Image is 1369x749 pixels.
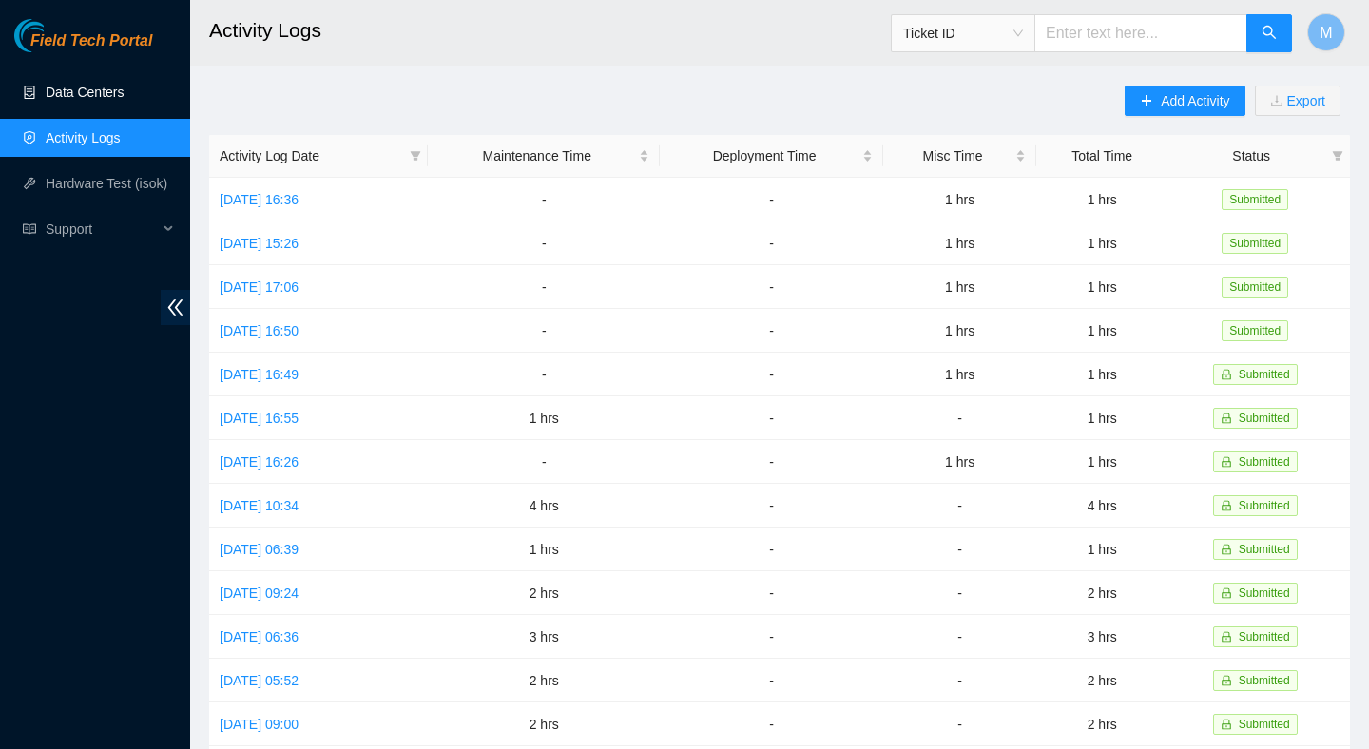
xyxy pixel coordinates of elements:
td: 2 hrs [1036,702,1167,746]
span: filter [1328,142,1347,170]
span: Submitted [1222,320,1288,341]
span: Submitted [1239,412,1290,425]
td: 2 hrs [1036,659,1167,702]
button: plusAdd Activity [1125,86,1244,116]
td: 1 hrs [1036,528,1167,571]
button: downloadExport [1255,86,1340,116]
a: Akamai TechnologiesField Tech Portal [14,34,152,59]
span: lock [1221,675,1232,686]
td: 4 hrs [428,484,660,528]
td: 2 hrs [428,571,660,615]
a: [DATE] 16:50 [220,323,299,338]
td: - [883,396,1036,440]
span: Submitted [1222,189,1288,210]
img: Akamai Technologies [14,19,96,52]
span: lock [1221,456,1232,468]
a: [DATE] 17:06 [220,279,299,295]
span: filter [1332,150,1343,162]
a: Activity Logs [46,130,121,145]
a: [DATE] 15:26 [220,236,299,251]
a: Hardware Test (isok) [46,176,167,191]
span: Support [46,210,158,248]
span: Submitted [1239,718,1290,731]
span: Submitted [1239,586,1290,600]
td: - [660,221,883,265]
td: 1 hrs [883,221,1036,265]
span: Submitted [1239,499,1290,512]
span: lock [1221,413,1232,424]
a: Data Centers [46,85,124,100]
td: 1 hrs [1036,396,1167,440]
td: - [660,309,883,353]
input: Enter text here... [1034,14,1247,52]
td: 1 hrs [1036,440,1167,484]
th: Total Time [1036,135,1167,178]
a: [DATE] 06:39 [220,542,299,557]
td: - [883,571,1036,615]
td: - [660,265,883,309]
td: 2 hrs [428,659,660,702]
td: - [660,528,883,571]
button: search [1246,14,1292,52]
span: Submitted [1239,368,1290,381]
td: 1 hrs [1036,178,1167,221]
td: - [660,440,883,484]
span: double-left [161,290,190,325]
span: Submitted [1239,674,1290,687]
td: - [660,396,883,440]
td: 2 hrs [1036,571,1167,615]
span: plus [1140,94,1153,109]
td: 4 hrs [1036,484,1167,528]
span: Submitted [1222,277,1288,298]
td: 1 hrs [883,353,1036,396]
span: lock [1221,544,1232,555]
td: - [428,265,660,309]
td: - [428,440,660,484]
td: - [428,178,660,221]
span: lock [1221,500,1232,511]
td: - [660,571,883,615]
td: 1 hrs [883,309,1036,353]
span: Submitted [1239,455,1290,469]
td: - [883,702,1036,746]
td: 1 hrs [883,265,1036,309]
td: 3 hrs [1036,615,1167,659]
a: [DATE] 05:52 [220,673,299,688]
td: - [428,309,660,353]
td: 1 hrs [1036,265,1167,309]
td: - [660,659,883,702]
td: - [428,353,660,396]
span: Ticket ID [903,19,1023,48]
span: lock [1221,587,1232,599]
span: lock [1221,719,1232,730]
td: - [883,615,1036,659]
td: - [660,484,883,528]
span: Add Activity [1161,90,1229,111]
td: 1 hrs [883,440,1036,484]
span: M [1320,21,1332,45]
td: 1 hrs [883,178,1036,221]
td: - [660,353,883,396]
span: Field Tech Portal [30,32,152,50]
span: search [1262,25,1277,43]
span: lock [1221,369,1232,380]
td: - [428,221,660,265]
span: Activity Log Date [220,145,402,166]
a: [DATE] 16:49 [220,367,299,382]
td: 1 hrs [1036,353,1167,396]
td: 3 hrs [428,615,660,659]
a: [DATE] 16:55 [220,411,299,426]
button: M [1307,13,1345,51]
span: filter [410,150,421,162]
td: 1 hrs [1036,221,1167,265]
span: lock [1221,631,1232,643]
a: [DATE] 16:26 [220,454,299,470]
td: 1 hrs [428,528,660,571]
td: - [883,528,1036,571]
span: Status [1178,145,1324,166]
a: [DATE] 09:00 [220,717,299,732]
span: read [23,222,36,236]
td: - [660,615,883,659]
span: Submitted [1222,233,1288,254]
span: Submitted [1239,630,1290,643]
